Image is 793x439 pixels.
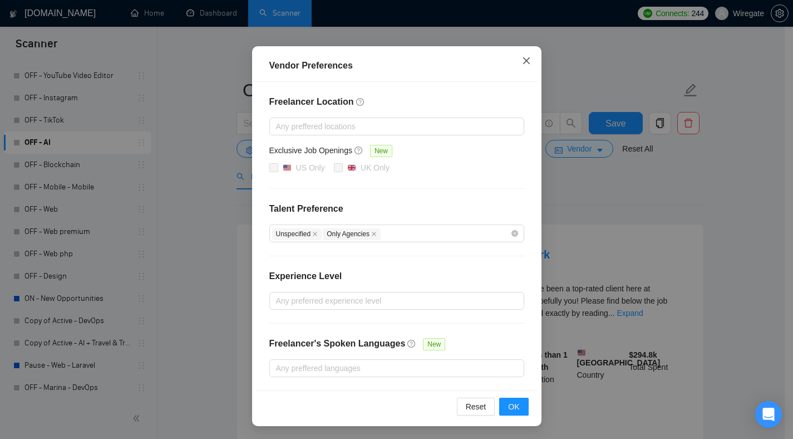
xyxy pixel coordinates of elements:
h5: Exclusive Job Openings [269,144,352,157]
h4: Freelancer Location [269,95,524,109]
span: New [370,145,392,157]
span: question-circle [356,97,365,106]
span: close [312,231,318,237]
button: Reset [457,398,495,416]
div: Open Intercom Messenger [755,401,782,428]
span: question-circle [354,146,363,155]
div: UK Only [361,162,390,174]
img: 🇺🇸 [283,164,291,172]
span: close [371,231,377,237]
span: Reset [466,401,486,413]
span: close [522,56,531,65]
div: Vendor Preferences [269,59,524,72]
h4: Talent Preference [269,202,524,216]
div: US Only [296,162,325,174]
h4: Freelancer's Spoken Languages [269,337,406,350]
span: question-circle [407,339,416,348]
button: Close [511,46,541,76]
span: Unspecified [272,228,322,240]
span: Only Agencies [323,228,381,240]
span: close-circle [511,230,518,237]
h4: Experience Level [269,270,342,283]
img: 🇬🇧 [348,164,356,172]
span: OK [508,401,519,413]
button: OK [499,398,528,416]
span: New [423,338,445,350]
